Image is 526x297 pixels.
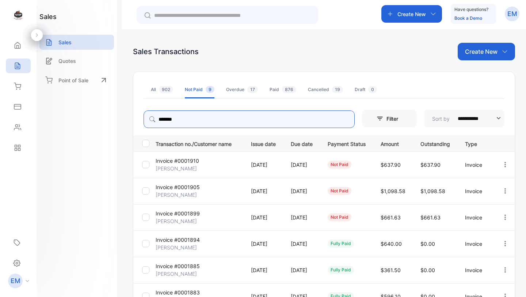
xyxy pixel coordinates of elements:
[251,240,276,248] p: [DATE]
[291,266,313,274] p: [DATE]
[156,157,199,165] p: Invoice #0001910
[156,244,197,251] p: [PERSON_NAME]
[251,161,276,169] p: [DATE]
[291,139,313,148] p: Due date
[251,187,276,195] p: [DATE]
[6,3,28,25] button: Open LiveChat chat widget
[156,183,200,191] p: Invoice #0001905
[465,47,498,56] p: Create New
[328,240,354,248] div: fully paid
[368,86,377,93] span: 0
[465,139,487,148] p: Type
[381,241,402,247] span: $640.00
[328,161,351,169] div: not paid
[465,214,487,221] p: Invoice
[39,12,57,22] h1: sales
[381,5,442,23] button: Create New
[328,213,351,221] div: not paid
[156,210,200,217] p: Invoice #0001899
[381,188,405,194] span: $1,098.58
[156,139,242,148] p: Transaction no./Customer name
[454,15,482,21] a: Book a Demo
[58,76,88,84] p: Point of Sale
[185,86,214,93] div: Not Paid
[328,187,351,195] div: not paid
[270,86,296,93] div: Paid
[251,214,276,221] p: [DATE]
[507,9,517,19] p: EM
[21,1,30,10] div: New messages notification
[58,38,72,46] p: Sales
[159,86,173,93] span: 902
[206,86,214,93] span: 9
[381,139,405,148] p: Amount
[420,188,445,194] span: $1,098.58
[11,276,20,286] p: EM
[328,266,354,274] div: fully paid
[381,267,401,273] span: $361.50
[328,139,366,148] p: Payment Status
[156,236,200,244] p: Invoice #0001894
[420,241,435,247] span: $0.00
[465,240,487,248] p: Invoice
[291,187,313,195] p: [DATE]
[39,72,114,88] a: Point of Sale
[465,187,487,195] p: Invoice
[58,57,76,65] p: Quotes
[226,86,258,93] div: Overdue
[458,43,515,60] button: Create New
[381,162,401,168] span: $637.90
[156,191,197,199] p: [PERSON_NAME]
[291,161,313,169] p: [DATE]
[247,86,258,93] span: 17
[156,262,200,270] p: Invoice #0001885
[420,267,435,273] span: $0.00
[156,270,197,278] p: [PERSON_NAME]
[465,161,487,169] p: Invoice
[381,214,401,221] span: $661.63
[420,162,441,168] span: $637.90
[151,86,173,93] div: All
[308,86,343,93] div: Cancelled
[39,53,114,68] a: Quotes
[291,214,313,221] p: [DATE]
[13,10,24,20] img: logo
[397,10,426,18] p: Create New
[465,266,487,274] p: Invoice
[156,165,197,172] p: [PERSON_NAME]
[282,86,296,93] span: 876
[432,115,450,123] p: Sort by
[133,46,199,57] div: Sales Transactions
[332,86,343,93] span: 19
[251,139,276,148] p: Issue date
[424,110,504,127] button: Sort by
[454,6,488,13] p: Have questions?
[505,5,519,23] button: EM
[355,86,377,93] div: Draft
[291,240,313,248] p: [DATE]
[156,217,197,225] p: [PERSON_NAME]
[39,35,114,50] a: Sales
[420,214,441,221] span: $661.63
[251,266,276,274] p: [DATE]
[156,289,200,296] p: Invoice #0001883
[420,139,450,148] p: Outstanding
